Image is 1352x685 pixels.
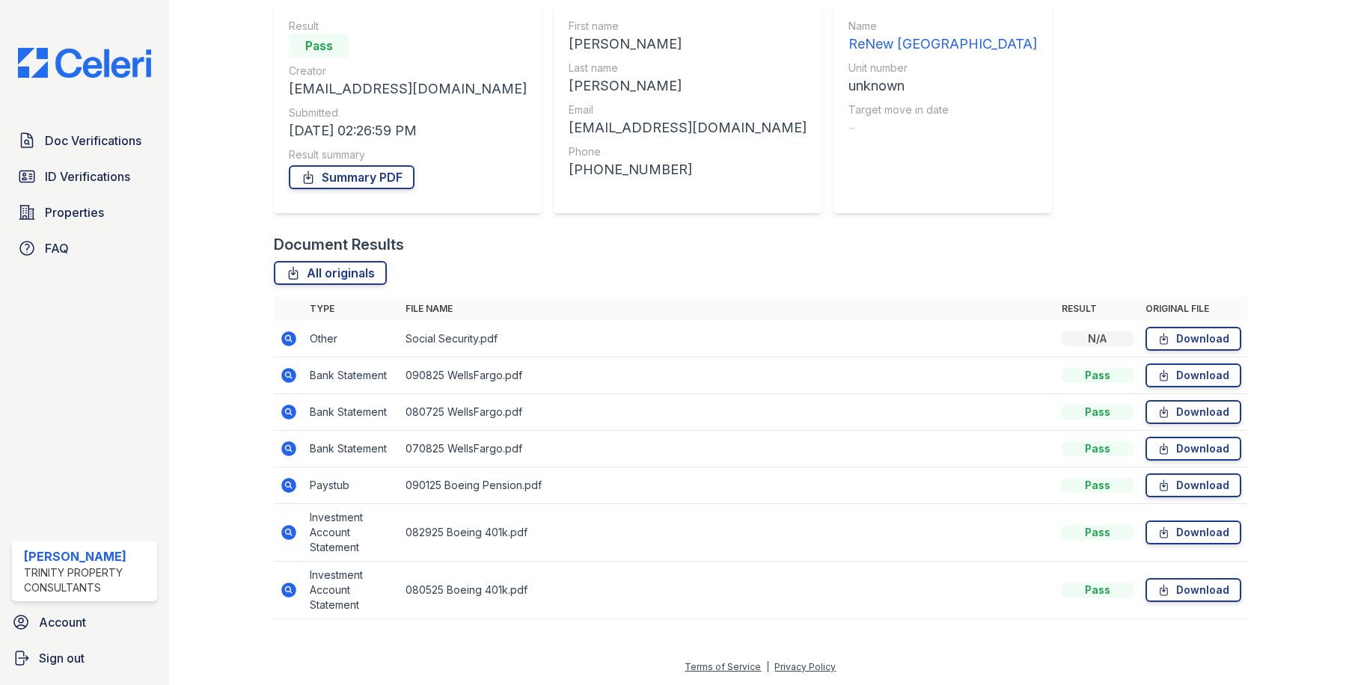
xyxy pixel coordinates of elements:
[289,120,527,141] div: [DATE] 02:26:59 PM
[304,431,400,467] td: Bank Statement
[39,613,86,631] span: Account
[1062,368,1134,383] div: Pass
[1145,473,1241,497] a: Download
[12,233,157,263] a: FAQ
[45,239,69,257] span: FAQ
[289,79,527,99] div: [EMAIL_ADDRESS][DOMAIN_NAME]
[848,19,1037,34] div: Name
[304,562,400,619] td: Investment Account Statement
[304,394,400,431] td: Bank Statement
[1145,578,1241,602] a: Download
[289,165,415,189] a: Summary PDF
[289,147,527,162] div: Result summary
[12,162,157,191] a: ID Verifications
[400,394,1055,431] td: 080725 WellsFargo.pdf
[45,203,104,221] span: Properties
[848,34,1037,55] div: ReNew [GEOGRAPHIC_DATA]
[400,504,1055,562] td: 082925 Boeing 401k.pdf
[304,321,400,357] td: Other
[400,297,1055,321] th: File name
[1145,520,1241,544] a: Download
[6,607,163,637] a: Account
[24,565,151,595] div: Trinity Property Consultants
[304,357,400,394] td: Bank Statement
[39,649,85,667] span: Sign out
[400,321,1055,357] td: Social Security.pdf
[1062,441,1134,456] div: Pass
[1145,437,1241,461] a: Download
[274,261,387,285] a: All originals
[274,234,404,255] div: Document Results
[848,76,1037,96] div: unknown
[6,643,163,673] a: Sign out
[569,144,807,159] div: Phone
[1062,478,1134,493] div: Pass
[569,34,807,55] div: [PERSON_NAME]
[289,105,527,120] div: Submitted
[6,48,163,78] img: CE_Logo_Blue-a8612792a0a2168367f1c8372b55b34899dd931a85d93a1a3d3e32e68fde9ad4.png
[304,297,400,321] th: Type
[848,61,1037,76] div: Unit number
[685,661,761,672] a: Terms of Service
[24,547,151,565] div: [PERSON_NAME]
[569,61,807,76] div: Last name
[1062,331,1134,346] div: N/A
[45,132,141,150] span: Doc Verifications
[12,197,157,227] a: Properties
[400,467,1055,504] td: 090125 Boeing Pension.pdf
[400,431,1055,467] td: 070825 WellsFargo.pdf
[569,117,807,138] div: [EMAIL_ADDRESS][DOMAIN_NAME]
[569,76,807,96] div: [PERSON_NAME]
[400,357,1055,394] td: 090825 WellsFargo.pdf
[1145,400,1241,424] a: Download
[1062,583,1134,598] div: Pass
[848,102,1037,117] div: Target move in date
[1145,327,1241,351] a: Download
[766,661,769,672] div: |
[774,661,836,672] a: Privacy Policy
[45,168,130,185] span: ID Verifications
[304,504,400,562] td: Investment Account Statement
[1062,525,1134,540] div: Pass
[400,562,1055,619] td: 080525 Boeing 401k.pdf
[289,64,527,79] div: Creator
[1062,405,1134,420] div: Pass
[569,102,807,117] div: Email
[848,117,1037,138] div: -
[1140,297,1247,321] th: Original file
[1145,363,1241,387] a: Download
[289,19,527,34] div: Result
[569,19,807,34] div: First name
[848,19,1037,55] a: Name ReNew [GEOGRAPHIC_DATA]
[12,126,157,156] a: Doc Verifications
[289,34,349,58] div: Pass
[304,467,400,504] td: Paystub
[569,159,807,180] div: [PHONE_NUMBER]
[1056,297,1140,321] th: Result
